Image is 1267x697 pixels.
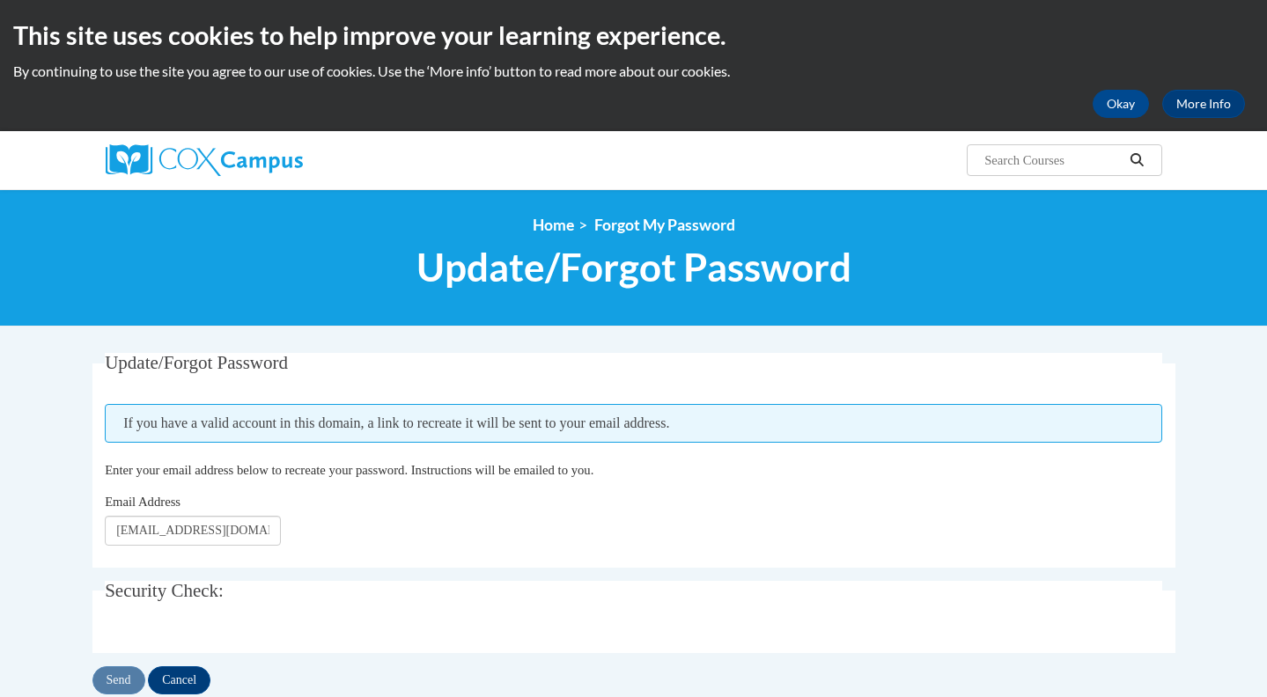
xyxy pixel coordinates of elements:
[105,516,281,546] input: Email
[105,495,180,509] span: Email Address
[13,18,1245,53] h2: This site uses cookies to help improve your learning experience.
[106,144,303,176] img: Cox Campus
[1093,90,1149,118] button: Okay
[105,404,1162,443] span: If you have a valid account in this domain, a link to recreate it will be sent to your email addr...
[594,216,735,234] span: Forgot My Password
[1123,150,1150,171] button: Search
[148,666,210,694] input: Cancel
[533,216,574,234] a: Home
[105,352,288,373] span: Update/Forgot Password
[106,144,440,176] a: Cox Campus
[983,150,1123,171] input: Search Courses
[105,580,224,601] span: Security Check:
[416,244,851,290] span: Update/Forgot Password
[13,62,1245,81] p: By continuing to use the site you agree to our use of cookies. Use the ‘More info’ button to read...
[105,463,593,477] span: Enter your email address below to recreate your password. Instructions will be emailed to you.
[1162,90,1245,118] a: More Info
